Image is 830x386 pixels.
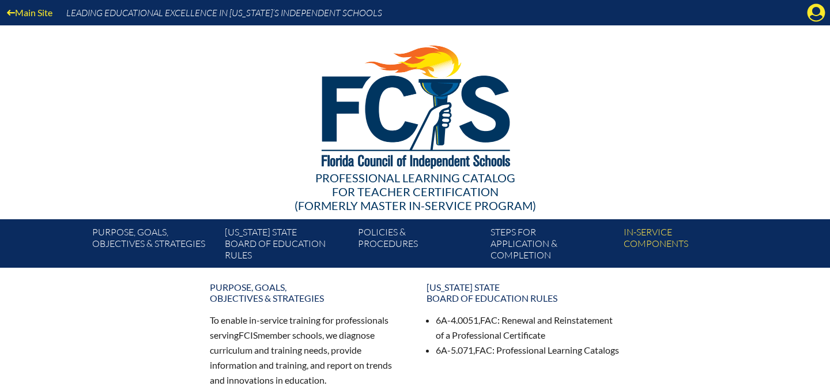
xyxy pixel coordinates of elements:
[436,343,620,358] li: 6A-5.071, : Professional Learning Catalogs
[203,277,410,308] a: Purpose, goals,objectives & strategies
[332,185,499,198] span: for Teacher Certification
[296,25,534,183] img: FCISlogo221.eps
[353,224,486,268] a: Policies &Procedures
[480,314,497,325] span: FAC
[436,313,620,343] li: 6A-4.0051, : Renewal and Reinstatement of a Professional Certificate
[619,224,752,268] a: In-servicecomponents
[83,171,747,212] div: Professional Learning Catalog (formerly Master In-service Program)
[475,344,492,355] span: FAC
[88,224,220,268] a: Purpose, goals,objectives & strategies
[220,224,353,268] a: [US_STATE] StateBoard of Education rules
[239,329,258,340] span: FCIS
[807,3,825,22] svg: Manage account
[2,5,57,20] a: Main Site
[486,224,618,268] a: Steps forapplication & completion
[420,277,627,308] a: [US_STATE] StateBoard of Education rules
